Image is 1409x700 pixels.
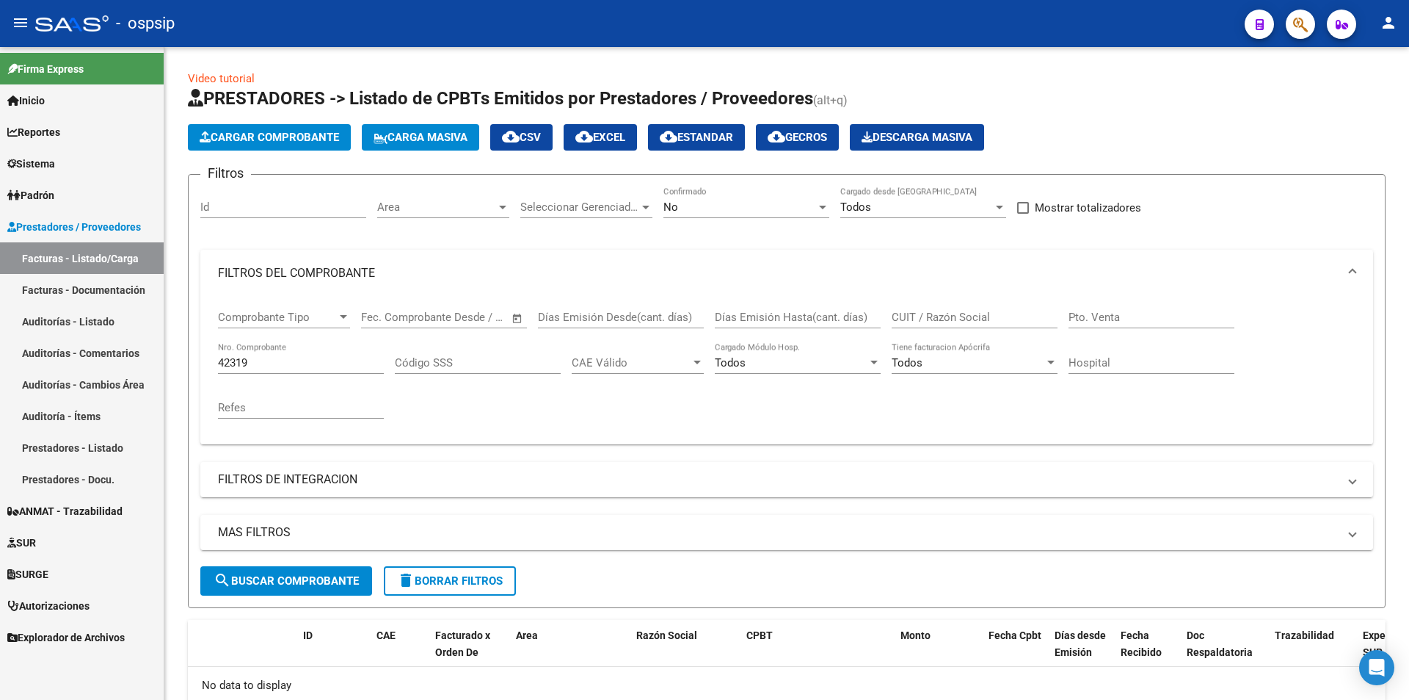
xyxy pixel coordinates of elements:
[200,515,1373,550] mat-expansion-panel-header: MAS FILTROS
[575,131,625,144] span: EXCEL
[200,131,339,144] span: Cargar Comprobante
[7,156,55,172] span: Sistema
[564,124,637,151] button: EXCEL
[188,124,351,151] button: Cargar Comprobante
[572,356,691,369] span: CAE Válido
[214,574,359,588] span: Buscar Comprobante
[7,219,141,235] span: Prestadores / Proveedores
[371,620,429,685] datatable-header-cell: CAE
[892,356,922,369] span: Todos
[200,163,251,184] h3: Filtros
[1055,629,1106,658] span: Días desde Emisión
[813,93,848,107] span: (alt+q)
[663,201,678,214] span: No
[376,629,396,641] span: CAE
[1380,14,1397,32] mat-icon: person
[1035,199,1141,217] span: Mostrar totalizadores
[218,311,337,324] span: Comprobante Tipo
[384,566,516,596] button: Borrar Filtros
[218,265,1338,281] mat-panel-title: FILTROS DEL COMPROBANTE
[490,124,553,151] button: CSV
[509,310,526,327] button: Open calendar
[756,124,839,151] button: Gecros
[510,620,609,685] datatable-header-cell: Area
[850,124,984,151] app-download-masive: Descarga masiva de comprobantes (adjuntos)
[374,131,467,144] span: Carga Masiva
[989,629,1041,641] span: Fecha Cpbt
[12,14,29,32] mat-icon: menu
[429,620,510,685] datatable-header-cell: Facturado x Orden De
[7,503,123,519] span: ANMAT - Trazabilidad
[7,566,48,582] span: SURGE
[377,201,496,214] span: Area
[1269,620,1357,685] datatable-header-cell: Trazabilidad
[116,7,175,40] span: - ospsip
[7,124,60,140] span: Reportes
[188,72,255,85] a: Video tutorial
[200,250,1373,297] mat-expansion-panel-header: FILTROS DEL COMPROBANTE
[1275,629,1334,641] span: Trazabilidad
[361,311,420,324] input: Fecha inicio
[983,620,1049,685] datatable-header-cell: Fecha Cpbt
[516,629,538,641] span: Area
[502,131,541,144] span: CSV
[1049,620,1115,685] datatable-header-cell: Días desde Emisión
[200,462,1373,497] mat-expansion-panel-header: FILTROS DE INTEGRACION
[1359,650,1394,685] div: Open Intercom Messenger
[740,620,895,685] datatable-header-cell: CPBT
[900,629,931,641] span: Monto
[297,620,371,685] datatable-header-cell: ID
[7,598,90,614] span: Autorizaciones
[660,131,733,144] span: Estandar
[520,201,639,214] span: Seleccionar Gerenciador
[840,201,871,214] span: Todos
[746,629,773,641] span: CPBT
[660,128,677,145] mat-icon: cloud_download
[575,128,593,145] mat-icon: cloud_download
[214,571,231,589] mat-icon: search
[303,629,313,641] span: ID
[502,128,520,145] mat-icon: cloud_download
[218,472,1338,488] mat-panel-title: FILTROS DE INTEGRACION
[435,629,490,658] span: Facturado x Orden De
[200,297,1373,444] div: FILTROS DEL COMPROBANTE
[7,629,125,646] span: Explorador de Archivos
[7,61,84,77] span: Firma Express
[7,535,36,551] span: SUR
[200,566,372,596] button: Buscar Comprobante
[362,124,479,151] button: Carga Masiva
[1115,620,1181,685] datatable-header-cell: Fecha Recibido
[895,620,983,685] datatable-header-cell: Monto
[636,629,697,641] span: Razón Social
[768,128,785,145] mat-icon: cloud_download
[768,131,827,144] span: Gecros
[7,93,45,109] span: Inicio
[218,524,1338,541] mat-panel-title: MAS FILTROS
[715,356,746,369] span: Todos
[1181,620,1269,685] datatable-header-cell: Doc Respaldatoria
[850,124,984,151] button: Descarga Masiva
[434,311,505,324] input: Fecha fin
[1121,629,1162,658] span: Fecha Recibido
[648,124,745,151] button: Estandar
[7,187,54,203] span: Padrón
[862,131,972,144] span: Descarga Masiva
[188,88,813,109] span: PRESTADORES -> Listado de CPBTs Emitidos por Prestadores / Proveedores
[630,620,740,685] datatable-header-cell: Razón Social
[397,574,503,588] span: Borrar Filtros
[1187,629,1253,658] span: Doc Respaldatoria
[397,571,415,589] mat-icon: delete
